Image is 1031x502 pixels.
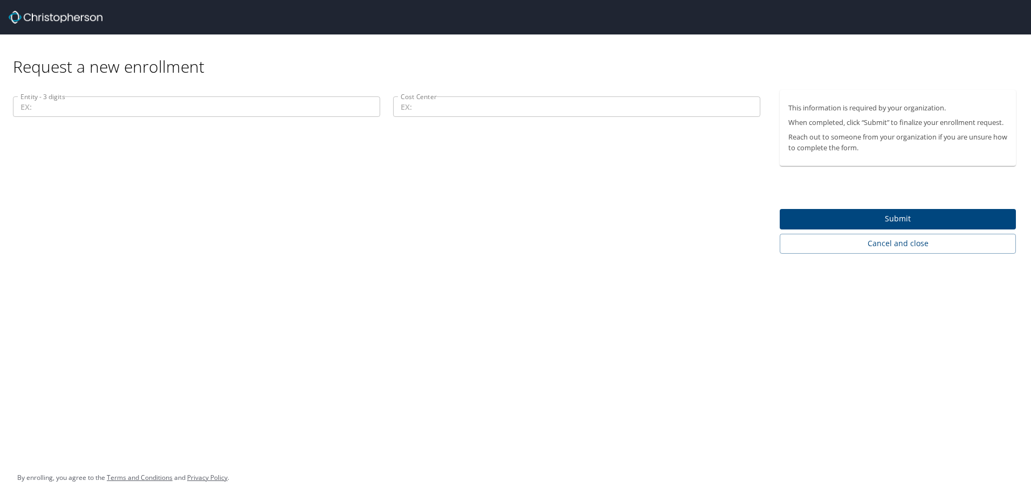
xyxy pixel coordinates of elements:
[13,96,380,117] input: EX:
[780,209,1016,230] button: Submit
[13,34,1025,77] div: Request a new enrollment
[788,212,1007,226] span: Submit
[780,234,1016,254] button: Cancel and close
[788,132,1007,152] p: Reach out to someone from your organization if you are unsure how to complete the form.
[393,96,760,117] input: EX:
[788,103,1007,113] p: This information is required by your organization.
[788,117,1007,128] p: When completed, click “Submit” to finalize your enrollment request.
[9,11,102,24] img: cbt logo
[788,237,1007,250] span: Cancel and close
[107,473,173,482] a: Terms and Conditions
[17,464,229,491] div: By enrolling, you agree to the and .
[187,473,228,482] a: Privacy Policy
